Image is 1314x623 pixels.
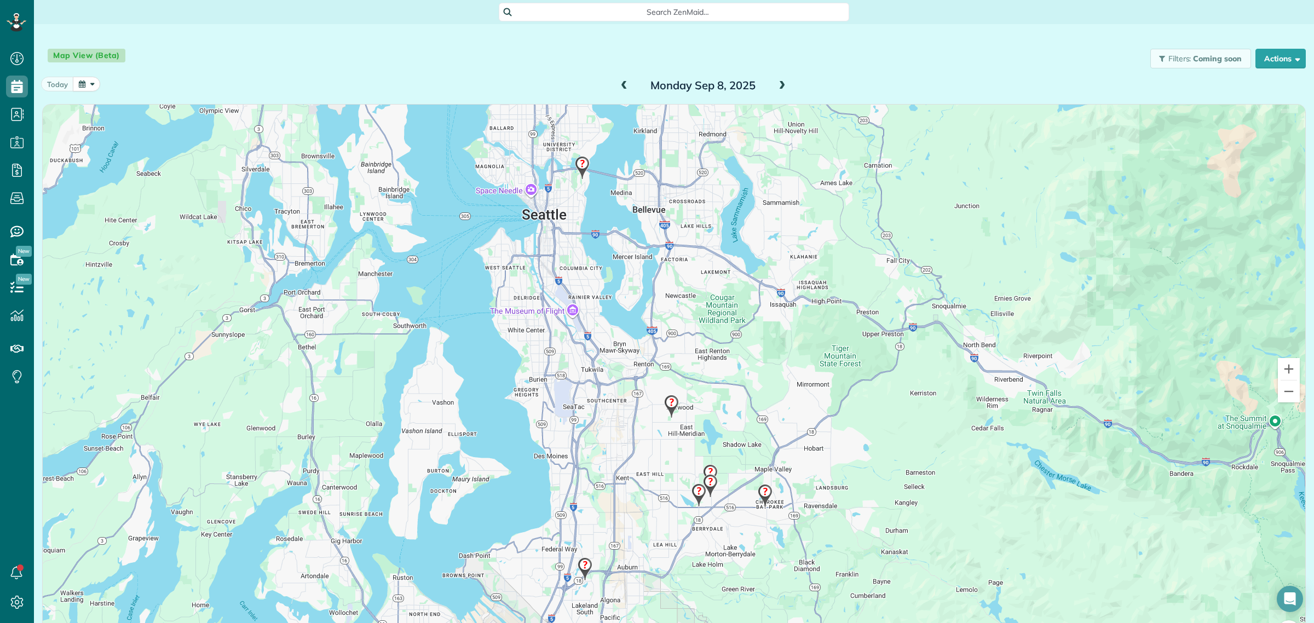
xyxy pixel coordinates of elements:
[1277,586,1303,612] div: Open Intercom Messenger
[1278,380,1300,402] button: Zoom out
[1278,358,1300,380] button: Zoom in
[16,274,32,285] span: New
[1255,49,1306,68] button: Actions
[1193,54,1242,64] span: Coming soon
[1168,54,1191,64] span: Filters:
[635,79,771,91] h2: Monday Sep 8, 2025
[16,246,32,257] span: New
[41,77,74,91] button: today
[48,49,125,62] span: Map View (Beta)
